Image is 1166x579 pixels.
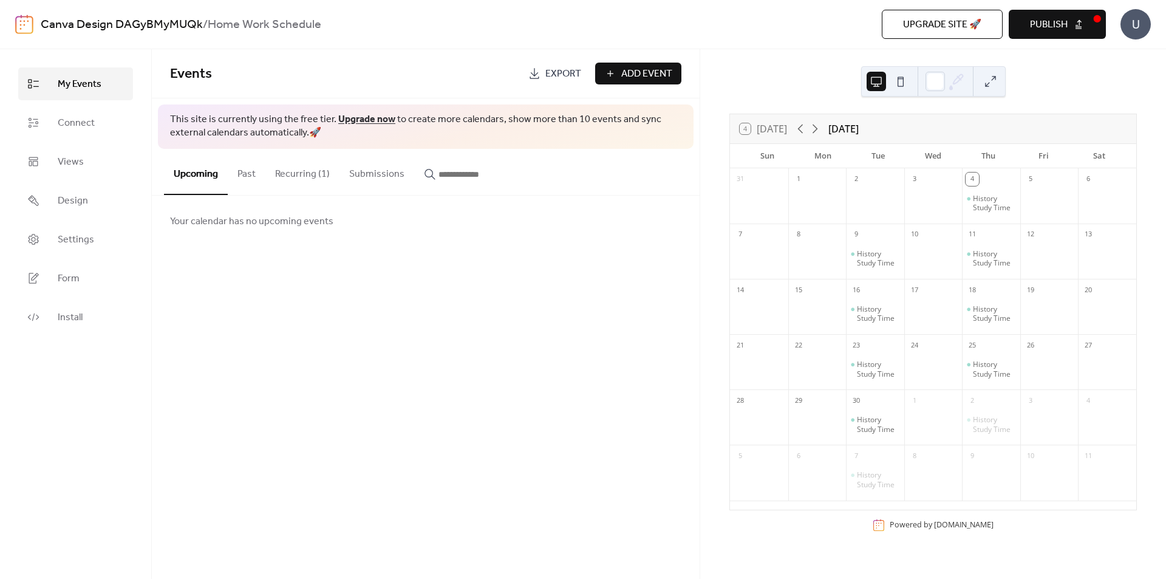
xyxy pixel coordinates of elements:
[857,249,899,268] div: History Study Time
[973,304,1015,323] div: History Study Time
[962,415,1020,434] div: History Study Time
[966,338,979,352] div: 25
[850,394,863,407] div: 30
[903,18,981,32] span: Upgrade site 🚀
[1024,394,1037,407] div: 3
[962,360,1020,379] div: History Study Time
[962,249,1020,268] div: History Study Time
[966,449,979,462] div: 9
[857,470,899,489] div: History Study Time
[792,338,805,352] div: 22
[908,173,921,186] div: 3
[792,228,805,241] div: 8
[203,13,208,36] b: /
[792,173,805,186] div: 1
[170,61,212,87] span: Events
[339,149,414,194] button: Submissions
[41,13,203,36] a: Canva Design DAGyBMyMUQk
[734,338,747,352] div: 21
[170,113,681,140] span: This site is currently using the free tier. to create more calendars, show more than 10 events an...
[846,360,904,379] div: History Study Time
[18,67,133,100] a: My Events
[890,520,994,530] div: Powered by
[1082,173,1095,186] div: 6
[908,394,921,407] div: 1
[1024,283,1037,296] div: 19
[228,149,265,194] button: Past
[1009,10,1106,39] button: Publish
[1082,449,1095,462] div: 11
[908,449,921,462] div: 8
[58,233,94,247] span: Settings
[850,228,863,241] div: 9
[338,110,395,129] a: Upgrade now
[595,63,681,84] button: Add Event
[961,144,1016,168] div: Thu
[966,228,979,241] div: 11
[734,173,747,186] div: 31
[1024,449,1037,462] div: 10
[1024,228,1037,241] div: 12
[973,415,1015,434] div: History Study Time
[1030,18,1068,32] span: Publish
[1120,9,1151,39] div: U
[164,149,228,195] button: Upcoming
[908,338,921,352] div: 24
[734,394,747,407] div: 28
[1082,394,1095,407] div: 4
[519,63,590,84] a: Export
[792,449,805,462] div: 6
[966,173,979,186] div: 4
[857,360,899,379] div: History Study Time
[908,228,921,241] div: 10
[973,360,1015,379] div: History Study Time
[850,283,863,296] div: 16
[545,67,581,81] span: Export
[18,223,133,256] a: Settings
[962,304,1020,323] div: History Study Time
[734,449,747,462] div: 5
[857,304,899,323] div: History Study Time
[792,283,805,296] div: 15
[905,144,961,168] div: Wed
[850,449,863,462] div: 7
[58,155,84,170] span: Views
[18,262,133,295] a: Form
[857,415,899,434] div: History Study Time
[1016,144,1071,168] div: Fri
[973,249,1015,268] div: History Study Time
[966,283,979,296] div: 18
[15,15,33,34] img: logo
[846,304,904,323] div: History Study Time
[1082,338,1095,352] div: 27
[621,67,672,81] span: Add Event
[58,194,88,208] span: Design
[882,10,1003,39] button: Upgrade site 🚀
[850,338,863,352] div: 23
[1071,144,1127,168] div: Sat
[734,228,747,241] div: 7
[58,77,101,92] span: My Events
[208,13,321,36] b: Home Work Schedule
[934,520,994,530] a: [DOMAIN_NAME]
[170,214,333,229] span: Your calendar has no upcoming events
[18,106,133,139] a: Connect
[734,283,747,296] div: 14
[58,116,95,131] span: Connect
[740,144,795,168] div: Sun
[828,122,859,136] div: [DATE]
[850,173,863,186] div: 2
[18,184,133,217] a: Design
[265,149,339,194] button: Recurring (1)
[1082,283,1095,296] div: 20
[795,144,850,168] div: Mon
[966,394,979,407] div: 2
[1082,228,1095,241] div: 13
[58,310,83,325] span: Install
[792,394,805,407] div: 29
[962,194,1020,213] div: History Study Time
[973,194,1015,213] div: History Study Time
[1024,173,1037,186] div: 5
[1024,338,1037,352] div: 26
